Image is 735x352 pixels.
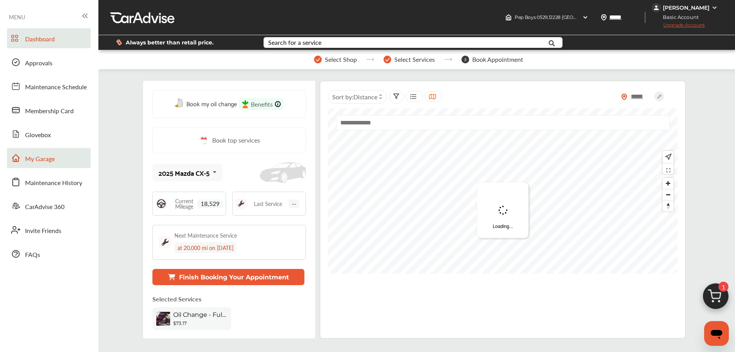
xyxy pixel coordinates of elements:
[353,92,377,101] span: Distance
[663,4,710,11] div: [PERSON_NAME]
[174,99,184,108] img: oil-change.e5047c97.svg
[7,76,91,96] a: Maintenance Schedule
[152,294,201,303] p: Selected Services
[186,98,237,109] span: Book my oil change
[25,202,64,212] span: CarAdvise 360
[152,128,306,153] a: Book top services
[25,82,87,92] span: Maintenance Schedule
[289,199,299,208] span: --
[472,56,523,63] span: Book Appointment
[9,14,25,20] span: MENU
[444,58,452,61] img: stepper-arrow.e24c07c6.svg
[268,39,321,46] div: Search for a service
[7,244,91,264] a: FAQs
[7,28,91,48] a: Dashboard
[7,172,91,192] a: Maintenance History
[7,100,91,120] a: Membership Card
[25,58,52,68] span: Approvals
[7,220,91,240] a: Invite Friends
[198,199,223,208] span: 18,529
[7,124,91,144] a: Glovebox
[711,5,718,11] img: WGsFRI8htEPBVLJbROoPRyZpYNWhNONpIPPETTm6eUC0GeLEiAAAAAElFTkSuQmCC
[394,56,435,63] span: Select Services
[152,269,304,285] button: Finish Booking Your Appointment
[477,182,529,238] div: Loading...
[652,13,705,21] span: Basic Account
[25,34,55,44] span: Dashboard
[173,320,187,326] b: $73.17
[645,12,645,23] img: header-divider.bc55588e.svg
[159,169,210,177] div: 2025 Mazda CX-5
[25,226,61,236] span: Invite Friends
[25,250,40,260] span: FAQs
[332,92,377,101] span: Sort by :
[505,14,512,20] img: header-home-logo.8d720a4f.svg
[662,200,674,211] button: Reset bearing to north
[198,136,208,145] img: cal_icon.0803b883.svg
[662,189,674,200] button: Zoom out
[242,100,249,109] img: instacart-icon.73bd83c2.svg
[159,236,171,248] img: maintenance_logo
[582,14,588,20] img: header-down-arrow.9dd2ce7d.svg
[171,198,198,209] span: Current Mileage
[116,39,122,46] img: dollor_label_vector.a70140d1.svg
[174,98,237,110] a: Book my oil change
[664,153,672,161] img: recenter.ce011a49.svg
[325,56,357,63] span: Select Shop
[652,22,705,32] span: Upgrade Account
[173,311,227,318] span: Oil Change - Full-synthetic
[718,282,728,292] span: 1
[7,52,91,72] a: Approvals
[156,198,167,209] img: steering_logo
[366,58,374,61] img: stepper-arrow.e24c07c6.svg
[174,231,237,239] div: Next Maintenance Service
[314,56,322,63] img: stepper-checkmark.b5569197.svg
[25,178,82,188] span: Maintenance History
[156,312,170,326] img: oil-change-thumb.jpg
[621,94,627,100] img: location_vector_orange.38f05af8.svg
[7,148,91,168] a: My Garage
[25,130,51,140] span: Glovebox
[704,321,729,346] iframe: Button to launch messaging window
[662,178,674,189] button: Zoom in
[254,201,282,206] span: Last Service
[25,106,74,116] span: Membership Card
[384,56,391,63] img: stepper-checkmark.b5569197.svg
[25,154,55,164] span: My Garage
[251,100,273,109] span: Benefits
[260,162,306,183] img: placeholder_car.fcab19be.svg
[601,14,607,20] img: location_vector.a44bc228.svg
[275,101,281,107] img: info-Icon.6181e609.svg
[461,56,469,63] span: 3
[126,40,214,45] span: Always better than retail price.
[697,280,734,317] img: cart_icon.3d0951e8.svg
[652,3,661,12] img: jVpblrzwTbfkPYzPPzSLxeg0AAAAASUVORK5CYII=
[236,198,247,209] img: maintenance_logo
[7,196,91,216] a: CarAdvise 360
[212,136,260,145] span: Book top services
[328,108,678,274] canvas: Map
[174,242,237,253] div: at 20,000 mi on [DATE]
[515,14,662,20] span: Pep Boys 0529 , 12228 [GEOGRAPHIC_DATA] PUYALLUP , WA 98373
